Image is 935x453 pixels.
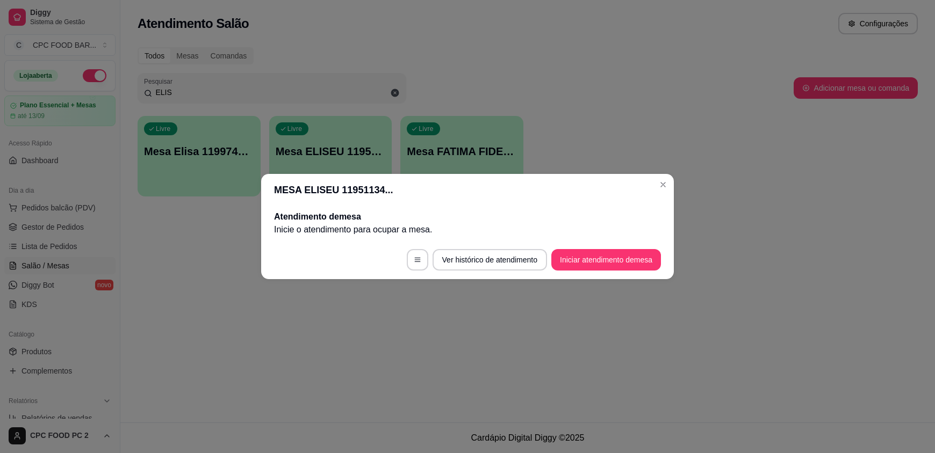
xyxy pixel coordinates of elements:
header: MESA ELISEU 11951134... [261,174,674,206]
p: Inicie o atendimento para ocupar a mesa . [274,223,661,236]
button: Ver histórico de atendimento [433,249,547,271]
h2: Atendimento de mesa [274,210,661,223]
button: Iniciar atendimento demesa [551,249,661,271]
button: Close [654,176,672,193]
